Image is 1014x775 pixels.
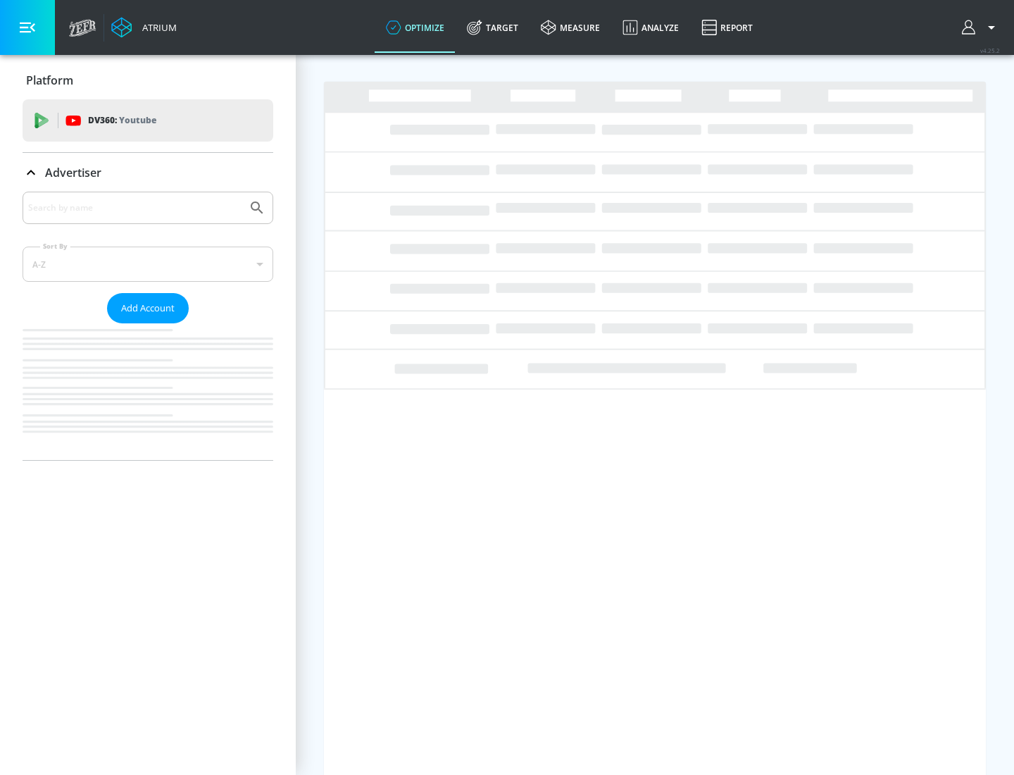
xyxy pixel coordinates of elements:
label: Sort By [40,242,70,251]
a: Analyze [611,2,690,53]
p: DV360: [88,113,156,128]
nav: list of Advertiser [23,323,273,460]
input: Search by name [28,199,242,217]
div: A-Z [23,247,273,282]
div: Advertiser [23,192,273,460]
a: optimize [375,2,456,53]
p: Advertiser [45,165,101,180]
p: Youtube [119,113,156,128]
div: DV360: Youtube [23,99,273,142]
span: Add Account [121,300,175,316]
a: Target [456,2,530,53]
span: v 4.25.2 [980,46,1000,54]
a: Atrium [111,17,177,38]
button: Add Account [107,293,189,323]
div: Platform [23,61,273,100]
div: Atrium [137,21,177,34]
p: Platform [26,73,73,88]
a: Report [690,2,764,53]
div: Advertiser [23,153,273,192]
a: measure [530,2,611,53]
